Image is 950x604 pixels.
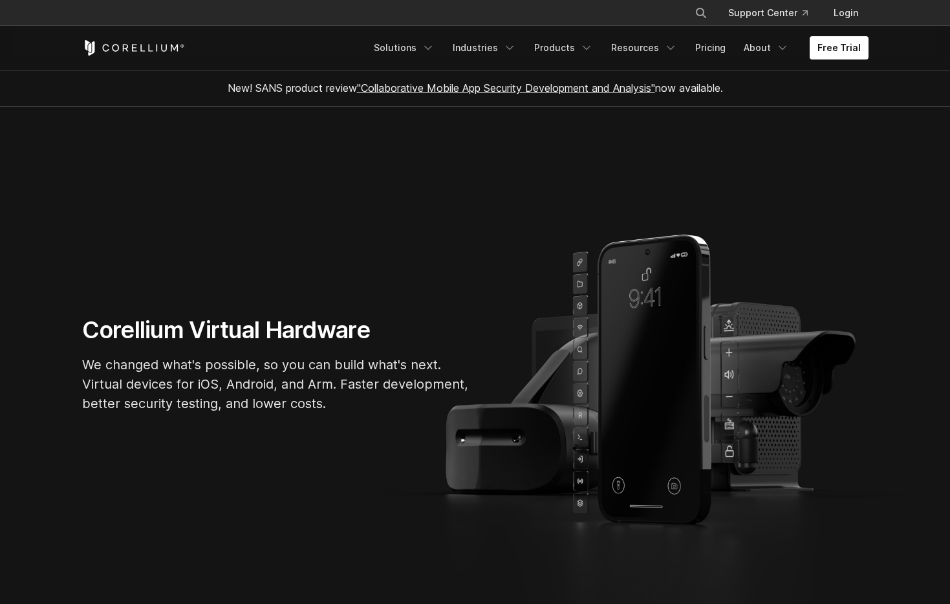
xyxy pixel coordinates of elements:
[526,36,601,59] a: Products
[718,1,818,25] a: Support Center
[228,81,723,94] span: New! SANS product review now available.
[736,36,797,59] a: About
[689,1,713,25] button: Search
[679,1,869,25] div: Navigation Menu
[445,36,524,59] a: Industries
[603,36,685,59] a: Resources
[82,40,185,56] a: Corellium Home
[823,1,869,25] a: Login
[357,81,655,94] a: "Collaborative Mobile App Security Development and Analysis"
[810,36,869,59] a: Free Trial
[82,316,470,345] h1: Corellium Virtual Hardware
[687,36,733,59] a: Pricing
[82,355,470,413] p: We changed what's possible, so you can build what's next. Virtual devices for iOS, Android, and A...
[366,36,442,59] a: Solutions
[366,36,869,59] div: Navigation Menu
